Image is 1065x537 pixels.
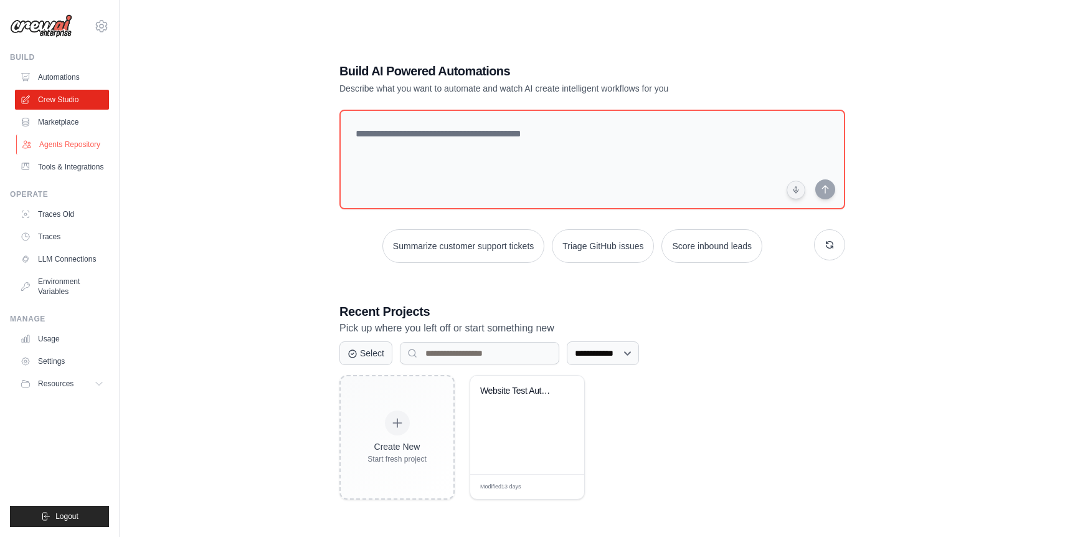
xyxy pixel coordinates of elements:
[1003,477,1065,537] iframe: Chat Widget
[339,320,845,336] p: Pick up where you left off or start something new
[787,181,805,199] button: Click to speak your automation idea
[661,229,762,263] button: Score inbound leads
[15,90,109,110] a: Crew Studio
[382,229,544,263] button: Summarize customer support tickets
[15,351,109,371] a: Settings
[10,52,109,62] div: Build
[552,229,654,263] button: Triage GitHub issues
[339,82,758,95] p: Describe what you want to automate and watch AI create intelligent workflows for you
[339,303,845,320] h3: Recent Projects
[555,482,566,492] span: Edit
[339,341,392,365] button: Select
[55,511,78,521] span: Logout
[15,67,109,87] a: Automations
[15,249,109,269] a: LLM Connections
[367,440,427,453] div: Create New
[15,204,109,224] a: Traces Old
[15,272,109,302] a: Environment Variables
[15,112,109,132] a: Marketplace
[16,135,110,154] a: Agents Repository
[15,374,109,394] button: Resources
[339,62,758,80] h1: Build AI Powered Automations
[10,314,109,324] div: Manage
[15,157,109,177] a: Tools & Integrations
[15,227,109,247] a: Traces
[10,14,72,38] img: Logo
[10,506,109,527] button: Logout
[814,229,845,260] button: Get new suggestions
[15,329,109,349] a: Usage
[480,483,521,492] span: Modified 13 days
[480,386,556,397] div: Website Test Automation
[38,379,73,389] span: Resources
[10,189,109,199] div: Operate
[367,454,427,464] div: Start fresh project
